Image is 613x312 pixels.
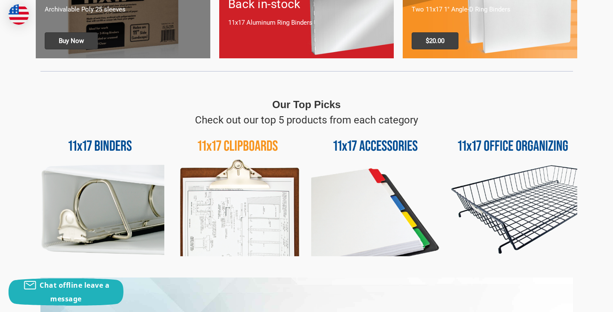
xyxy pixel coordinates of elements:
button: Chat offline leave a message [9,278,123,306]
img: 11x17 Accessories [311,128,440,256]
img: 11x17 Binders [36,128,164,256]
span: Buy Now [45,32,98,49]
p: Our Top Picks [272,97,341,112]
p: Check out our top 5 products from each category [195,112,418,128]
span: Chat offline leave a message [40,281,109,303]
span: $20.00 [412,32,458,49]
p: Two 11x17 1" Angle-D Ring Binders [412,5,568,14]
img: 11x17 Clipboards [173,128,302,256]
img: 11x17 Office Organizing [449,128,577,256]
p: Archivalable Poly 25 sleeves [45,5,201,14]
img: duty and tax information for United States [9,4,29,25]
p: 11x17 Aluminum Ring Binders [228,18,385,28]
